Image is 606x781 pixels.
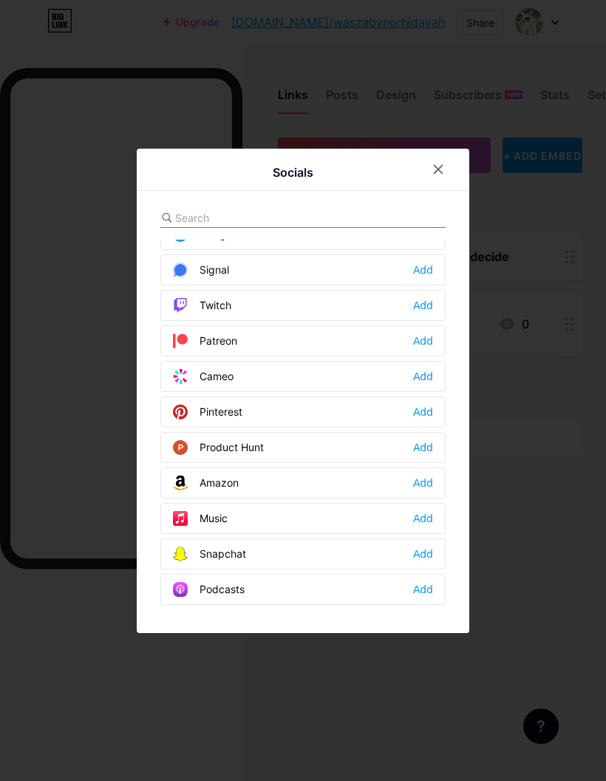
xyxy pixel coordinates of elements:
input: Search [175,210,338,226]
div: Signal [173,263,229,277]
div: Add [413,511,433,526]
div: Add [413,298,433,313]
div: Patreon [173,334,237,348]
div: Socials [273,163,313,181]
div: Add [413,405,433,419]
div: Add [413,334,433,348]
div: Add [413,547,433,561]
div: Snapchat [173,547,246,561]
div: Add [413,476,433,490]
div: Cameo [173,369,234,384]
div: Music [173,511,228,526]
div: Add [413,369,433,384]
div: Podcasts [173,582,245,597]
div: Product Hunt [173,440,264,455]
div: Twitch [173,298,231,313]
div: Add [413,582,433,597]
div: Telegram [173,227,245,242]
div: Add [413,263,433,277]
div: Pinterest [173,405,242,419]
div: Add [413,440,433,455]
div: Amazon [173,476,239,490]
